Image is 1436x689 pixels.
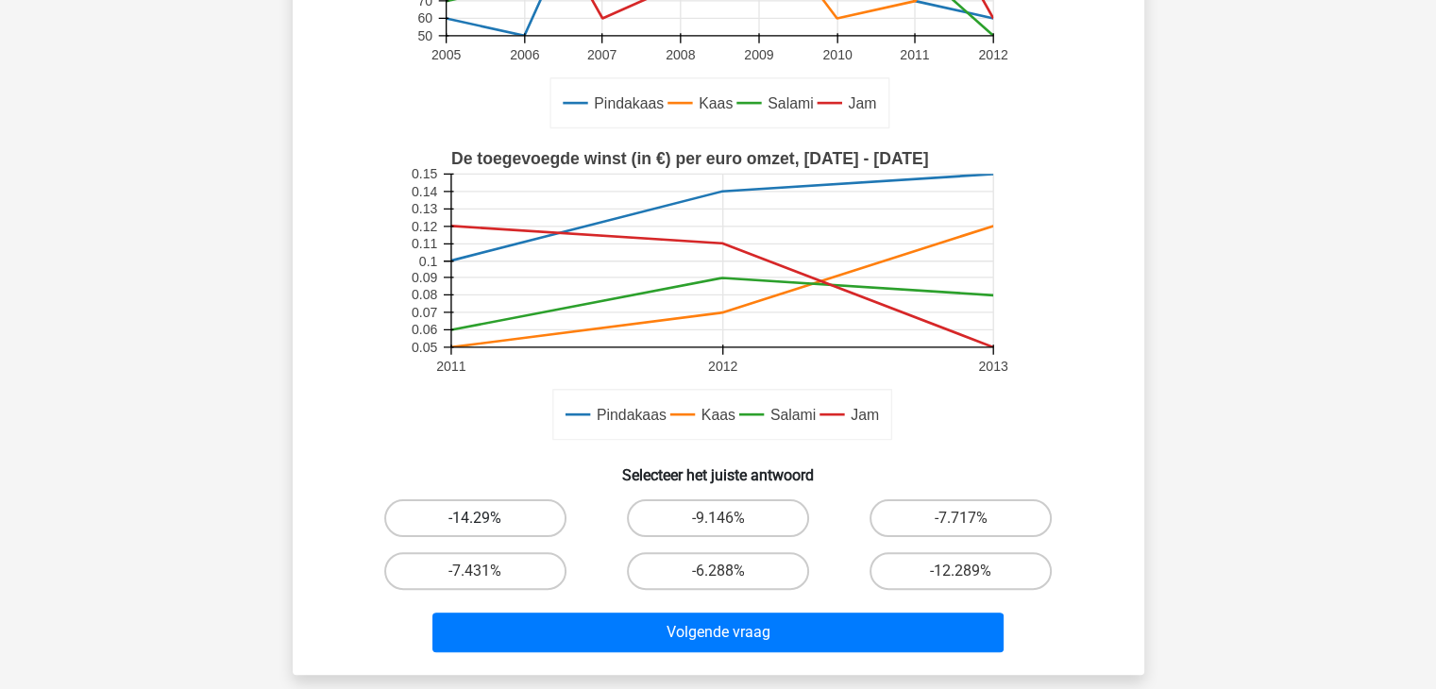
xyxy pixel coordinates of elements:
text: Jam [848,95,876,111]
text: 0.1 [418,254,437,269]
text: De toegevoegde winst (in €) per euro omzet, [DATE] - [DATE] [450,149,928,168]
label: -14.29% [384,499,566,537]
text: Kaas [699,95,733,111]
text: 2008 [666,47,695,62]
label: -6.288% [627,552,809,590]
text: 0.11 [411,236,437,251]
text: 0.13 [411,201,437,216]
text: 0.06 [411,322,437,337]
text: 0.14 [411,184,437,199]
text: 2012 [978,47,1007,62]
label: -9.146% [627,499,809,537]
text: 0.09 [411,270,437,285]
text: 60 [417,10,432,25]
button: Volgende vraag [432,613,1004,652]
text: 0.07 [411,305,437,320]
text: Kaas [701,407,735,423]
text: 0.08 [411,288,437,303]
text: 0.05 [411,340,437,355]
text: 0.15 [411,166,437,181]
text: 2010 [822,47,852,62]
text: 50 [417,28,432,43]
text: 2013 [978,359,1007,374]
label: -7.431% [384,552,566,590]
text: Salami [769,407,815,423]
text: 0.12 [411,219,437,234]
text: Salami [768,95,813,111]
text: 2005 [431,47,460,62]
text: Pindakaas [594,95,664,111]
text: Pindakaas [596,407,666,423]
text: 2012 [707,359,736,374]
text: Jam [851,407,879,423]
label: -12.289% [870,552,1052,590]
label: -7.717% [870,499,1052,537]
text: 2006 [510,47,539,62]
text: 2009 [744,47,773,62]
h6: Selecteer het juiste antwoord [323,451,1114,484]
text: 2007 [586,47,616,62]
text: 2011 [900,47,929,62]
text: 2011 [436,359,465,374]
